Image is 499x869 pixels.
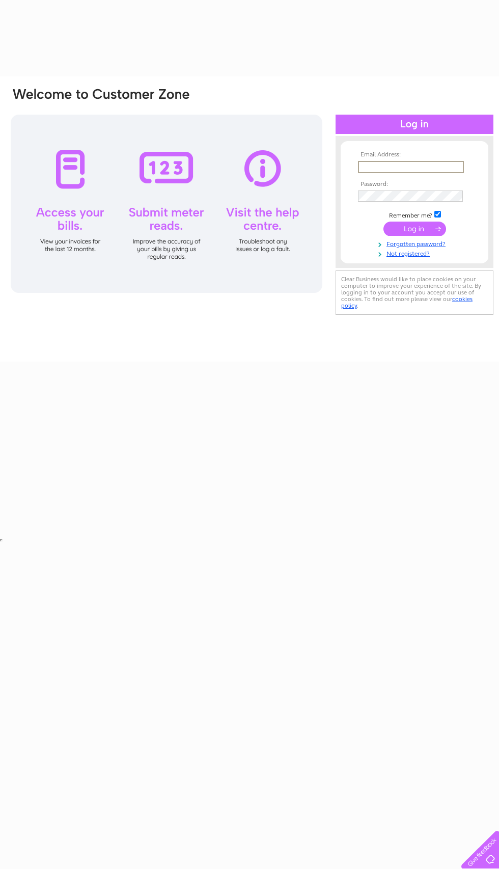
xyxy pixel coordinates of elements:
a: cookies policy [341,295,473,309]
div: Clear Business would like to place cookies on your computer to improve your experience of the sit... [336,270,493,315]
a: Forgotten password? [358,238,474,248]
th: Email Address: [355,151,474,158]
th: Password: [355,181,474,188]
input: Submit [383,222,446,236]
td: Remember me? [355,209,474,220]
a: Not registered? [358,248,474,258]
